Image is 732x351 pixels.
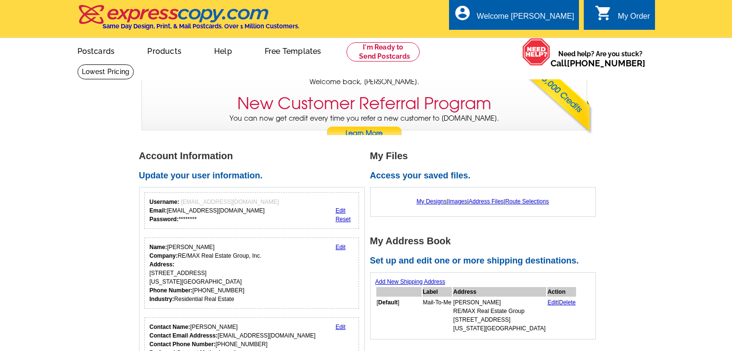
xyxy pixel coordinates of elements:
[335,244,346,251] a: Edit
[469,198,504,205] a: Address Files
[453,287,546,297] th: Address
[237,94,491,113] h3: New Customer Referral Program
[551,49,650,68] span: Need help? Are you stuck?
[181,199,279,205] span: [EMAIL_ADDRESS][DOMAIN_NAME]
[139,151,370,161] h1: Account Information
[551,58,645,68] span: Call
[132,39,197,62] a: Products
[150,261,175,268] strong: Address:
[477,12,574,25] div: Welcome [PERSON_NAME]
[249,39,337,62] a: Free Templates
[335,207,346,214] a: Edit
[150,252,178,259] strong: Company:
[326,126,402,141] a: Learn More
[423,298,452,333] td: Mail-To-Me
[567,58,645,68] a: [PHONE_NUMBER]
[150,207,167,214] strong: Email:
[150,216,179,223] strong: Password:
[505,198,549,205] a: Route Selections
[370,151,601,161] h1: My Files
[150,296,174,302] strong: Industry:
[417,198,447,205] a: My Designs
[150,332,218,339] strong: Contact Email Addresss:
[62,39,130,62] a: Postcards
[370,171,601,181] h2: Access your saved files.
[595,11,650,23] a: shopping_cart My Order
[150,243,262,303] div: [PERSON_NAME] RE/MAX Real Estate Group, Inc. [STREET_ADDRESS] [US_STATE][GEOGRAPHIC_DATA] [PHONE_...
[150,324,191,330] strong: Contact Name:
[199,39,247,62] a: Help
[77,12,299,30] a: Same Day Design, Print, & Mail Postcards. Over 1 Million Customers.
[150,341,216,348] strong: Contact Phone Number:
[423,287,452,297] th: Label
[142,113,587,141] p: You can now get credit every time you refer a new customer to [DOMAIN_NAME].
[454,4,471,22] i: account_circle
[375,278,445,285] a: Add New Shipping Address
[547,287,577,297] th: Action
[618,12,650,25] div: My Order
[335,324,346,330] a: Edit
[548,299,558,306] a: Edit
[595,4,612,22] i: shopping_cart
[309,77,419,87] span: Welcome back, [PERSON_NAME].
[522,38,551,66] img: help
[378,299,398,306] b: Default
[370,256,601,266] h2: Set up and edit one or more shipping destinations.
[335,216,350,223] a: Reset
[375,192,591,211] div: | | |
[150,244,167,251] strong: Name:
[559,299,576,306] a: Delete
[370,236,601,246] h1: My Address Book
[139,171,370,181] h2: Update your user information.
[150,287,193,294] strong: Phone Number:
[453,298,546,333] td: [PERSON_NAME] RE/MAX Real Estate Group [STREET_ADDRESS] [US_STATE][GEOGRAPHIC_DATA]
[376,298,422,333] td: [ ]
[150,199,180,205] strong: Username:
[144,238,360,309] div: Your personal details.
[448,198,467,205] a: Images
[547,298,577,333] td: |
[144,192,360,229] div: Your login information.
[103,23,299,30] h4: Same Day Design, Print, & Mail Postcards. Over 1 Million Customers.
